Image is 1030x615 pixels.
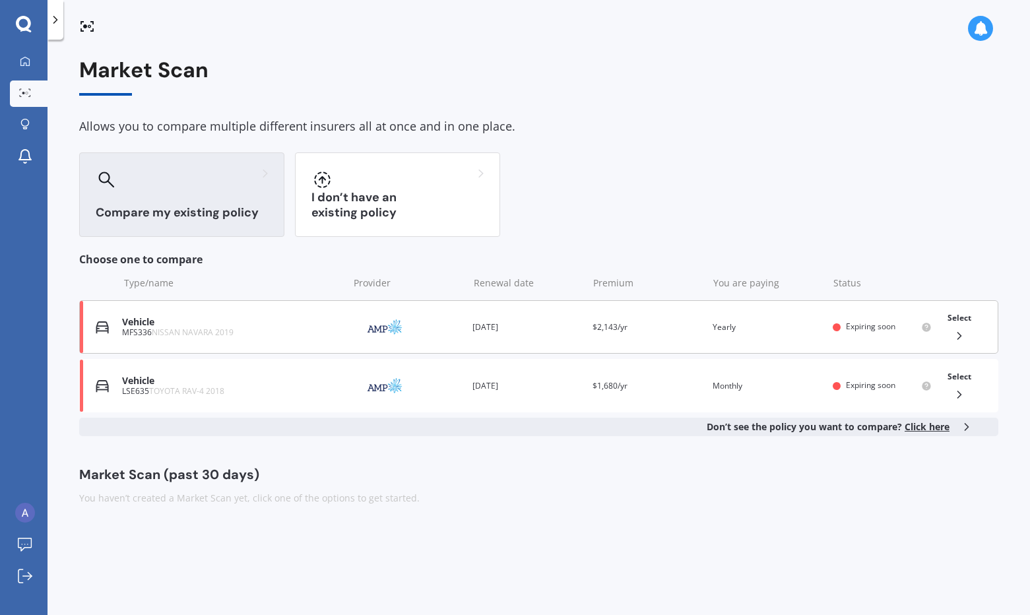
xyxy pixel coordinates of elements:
span: $1,680/yr [593,380,628,391]
div: Market Scan (past 30 days) [79,468,998,481]
img: ACg8ocJoFsWDzyvWEyP_tz0grB3znpnI4jUXnwPFu7OsPYLnGCfNdA=s96-c [15,503,35,523]
h3: I don’t have an existing policy [311,190,484,220]
div: Choose one to compare [79,253,998,266]
div: You haven’t created a Market Scan yet, click one of the options to get started. [79,492,998,505]
div: Provider [354,276,463,290]
div: MFS336 [122,328,341,337]
span: Select [948,312,971,323]
span: NISSAN NAVARA 2019 [152,327,234,338]
div: Vehicle [122,375,341,387]
img: AMP [352,373,418,399]
div: You are paying [713,276,823,290]
div: Market Scan [79,58,998,96]
span: Select [948,371,971,382]
div: LSE635 [122,387,341,396]
div: Monthly [713,379,822,393]
img: Vehicle [96,321,109,334]
span: $2,143/yr [593,321,628,333]
span: Expiring soon [846,379,895,391]
span: Click here [905,420,950,433]
div: [DATE] [472,379,582,393]
img: Vehicle [96,379,109,393]
h3: Compare my existing policy [96,205,268,220]
div: Type/name [124,276,343,290]
div: Vehicle [122,317,341,328]
span: Expiring soon [846,321,895,332]
div: Premium [593,276,703,290]
img: AMP [352,315,418,340]
div: Allows you to compare multiple different insurers all at once and in one place. [79,117,998,137]
span: TOYOTA RAV-4 2018 [149,385,224,397]
div: Status [833,276,932,290]
div: Renewal date [474,276,583,290]
div: Yearly [713,321,822,334]
b: Don’t see the policy you want to compare? [707,420,950,434]
div: [DATE] [472,321,582,334]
